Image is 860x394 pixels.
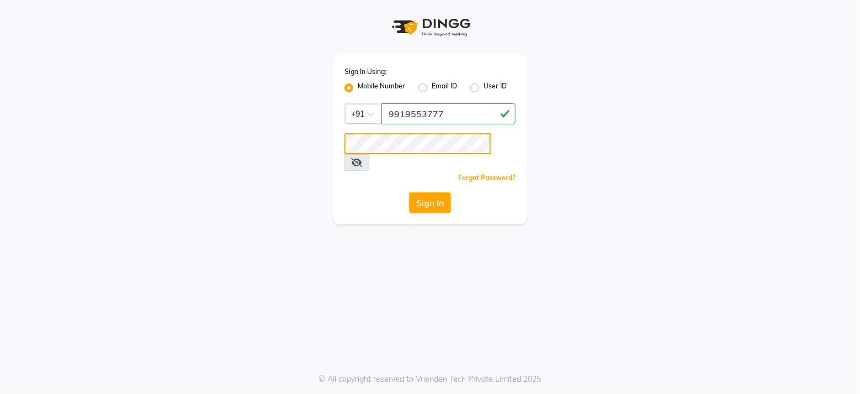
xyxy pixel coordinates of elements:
[344,133,491,154] input: Username
[386,11,474,44] img: logo1.svg
[409,192,451,213] button: Sign In
[484,81,507,94] label: User ID
[458,174,516,182] a: Forgot Password?
[432,81,457,94] label: Email ID
[344,67,386,77] label: Sign In Using:
[381,103,516,124] input: Username
[358,81,405,94] label: Mobile Number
